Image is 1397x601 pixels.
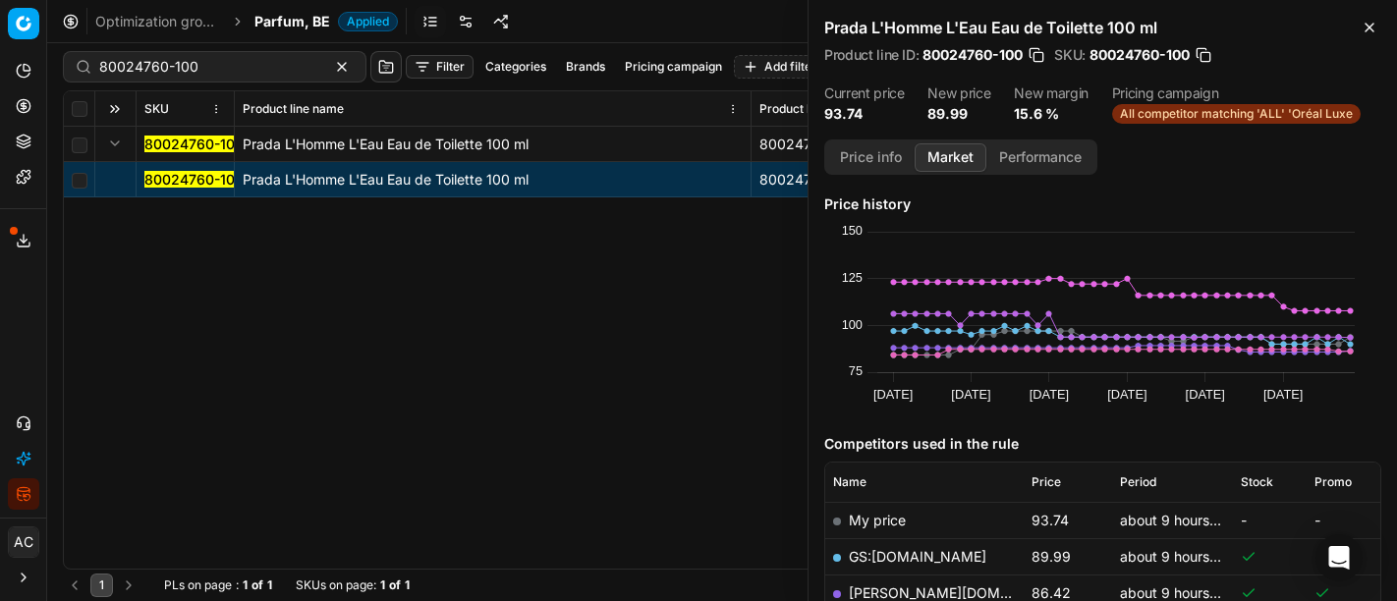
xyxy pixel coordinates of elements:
[759,135,900,154] div: 80024760-100
[1032,512,1069,528] span: 93.74
[338,12,398,31] span: Applied
[243,577,248,593] strong: 1
[1014,86,1089,100] dt: New margin
[164,577,272,593] div: :
[144,101,169,117] span: SKU
[1120,512,1238,528] span: about 9 hours ago
[824,86,904,100] dt: Current price
[243,101,344,117] span: Product line name
[1032,584,1071,601] span: 86.42
[1090,45,1190,65] span: 80024760-100
[144,136,244,152] mark: 80024760-100
[254,12,398,31] span: Parfum, BEApplied
[824,104,904,124] dd: 93.74
[144,171,244,188] mark: 80024760-100
[9,527,38,557] span: AC
[144,135,244,154] button: 80024760-100
[63,574,140,597] nav: pagination
[1233,502,1307,538] td: -
[842,223,863,238] text: 150
[243,170,743,190] div: Prada L'Homme L'Eau Eau de Toilette 100 ml
[759,170,900,190] div: 80024760-100
[1263,387,1303,402] text: [DATE]
[144,170,244,190] button: 80024760-100
[922,45,1023,65] span: 80024760-100
[90,574,113,597] button: 1
[1032,548,1071,565] span: 89.99
[1054,48,1086,62] span: SKU :
[842,317,863,332] text: 100
[1120,548,1238,565] span: about 9 hours ago
[1112,104,1361,124] span: All competitor matching 'ALL' 'Oréal Luxe
[849,363,863,378] text: 75
[824,48,919,62] span: Product line ID :
[1314,474,1352,490] span: Promo
[915,143,986,172] button: Market
[406,55,474,79] button: Filter
[842,270,863,285] text: 125
[95,12,221,31] a: Optimization groups
[827,143,915,172] button: Price info
[833,474,866,490] span: Name
[95,12,398,31] nav: breadcrumb
[927,86,990,100] dt: New price
[986,143,1094,172] button: Performance
[243,135,743,154] div: Prada L'Homme L'Eau Eau de Toilette 100 ml
[849,584,1077,601] a: [PERSON_NAME][DOMAIN_NAME]
[1107,387,1146,402] text: [DATE]
[103,132,127,155] button: Expand
[824,434,1381,454] h5: Competitors used in the rule
[927,104,990,124] dd: 89.99
[380,577,385,593] strong: 1
[296,577,376,593] span: SKUs on page :
[759,101,841,117] span: Product line ID
[117,574,140,597] button: Go to next page
[164,577,232,593] span: PLs on page
[1014,104,1089,124] dd: 15.6 %
[251,577,263,593] strong: of
[558,55,613,79] button: Brands
[734,55,825,79] button: Add filter
[1120,474,1156,490] span: Period
[8,526,39,558] button: AC
[1241,474,1273,490] span: Stock
[849,548,986,565] a: GS:[DOMAIN_NAME]
[477,55,554,79] button: Categories
[1186,387,1225,402] text: [DATE]
[99,57,314,77] input: Search by SKU or title
[617,55,730,79] button: Pricing campaign
[1120,584,1238,601] span: about 9 hours ago
[389,577,401,593] strong: of
[1112,86,1361,100] dt: Pricing campaign
[267,577,272,593] strong: 1
[405,577,410,593] strong: 1
[254,12,330,31] span: Parfum, BE
[824,194,1381,214] h5: Price history
[849,512,906,528] span: My price
[873,387,913,402] text: [DATE]
[103,97,127,121] button: Expand all
[1032,474,1061,490] span: Price
[1030,387,1069,402] text: [DATE]
[1315,534,1363,581] div: Open Intercom Messenger
[63,574,86,597] button: Go to previous page
[951,387,990,402] text: [DATE]
[1307,502,1380,538] td: -
[824,16,1381,39] h2: Prada L'Homme L'Eau Eau de Toilette 100 ml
